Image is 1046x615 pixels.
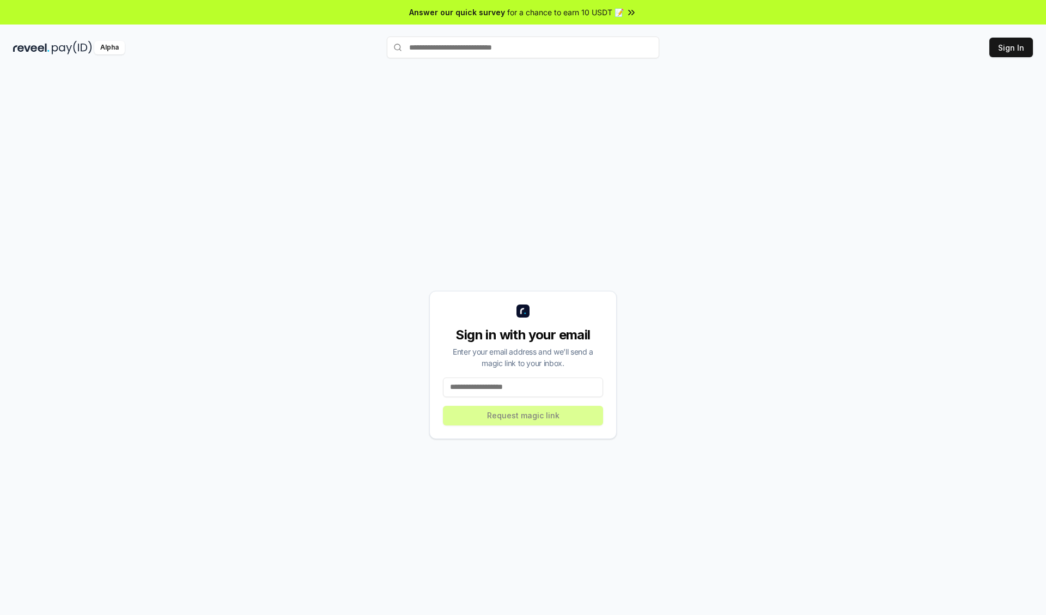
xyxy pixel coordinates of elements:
button: Sign In [989,38,1033,57]
img: pay_id [52,41,92,54]
img: logo_small [516,305,530,318]
span: Answer our quick survey [409,7,505,18]
img: reveel_dark [13,41,50,54]
div: Alpha [94,41,125,54]
div: Sign in with your email [443,326,603,344]
div: Enter your email address and we’ll send a magic link to your inbox. [443,346,603,369]
span: for a chance to earn 10 USDT 📝 [507,7,624,18]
